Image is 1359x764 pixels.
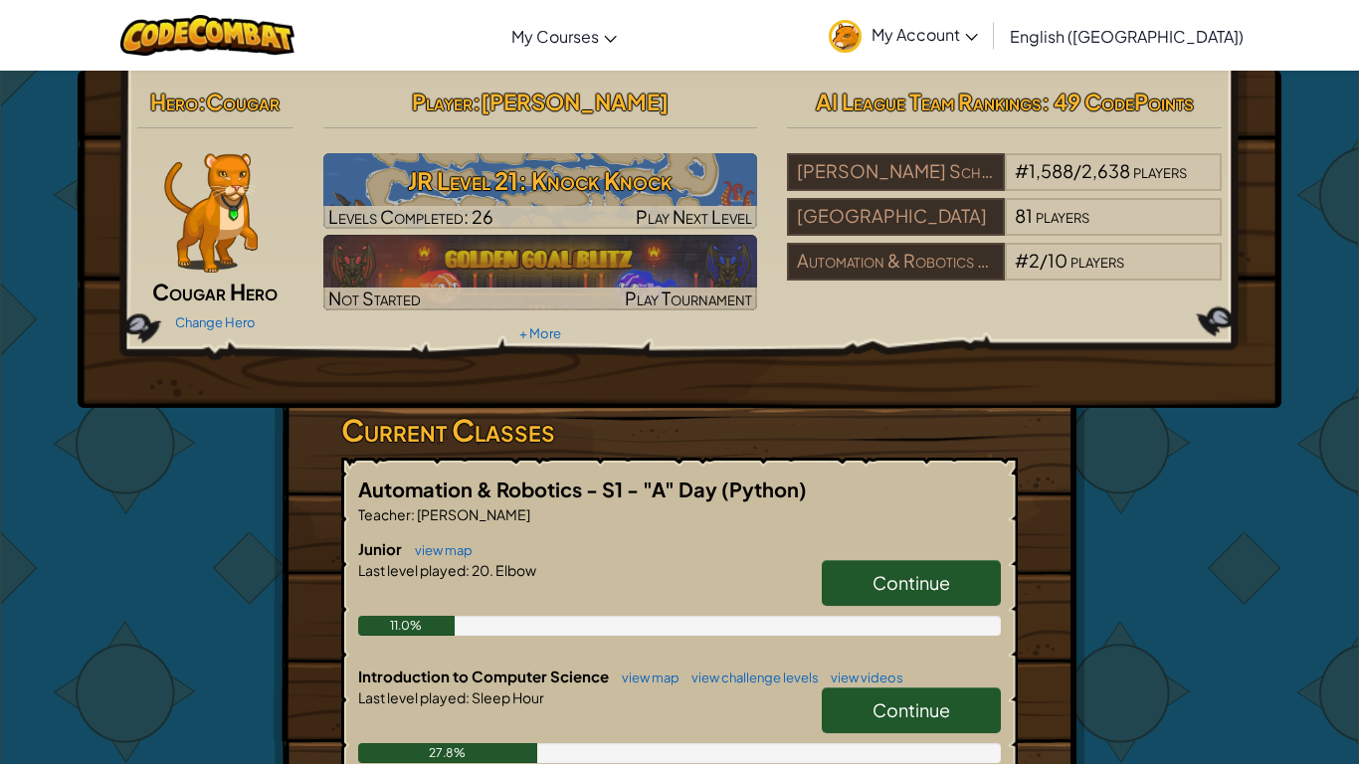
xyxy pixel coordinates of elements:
[511,26,599,47] span: My Courses
[358,477,721,501] span: Automation & Robotics - S1 - "A" Day
[501,9,627,63] a: My Courses
[787,243,1004,281] div: Automation & Robotics - S1 - "A" Day
[787,262,1222,285] a: Automation & Robotics - S1 - "A" Day#2/10players
[721,477,807,501] span: (Python)
[1029,159,1073,182] span: 1,588
[1015,249,1029,272] span: #
[787,153,1004,191] div: [PERSON_NAME] Schools
[1036,204,1089,227] span: players
[819,4,988,67] a: My Account
[412,88,473,115] span: Player
[787,198,1004,236] div: [GEOGRAPHIC_DATA]
[1040,249,1048,272] span: /
[681,669,819,685] a: view challenge levels
[152,278,278,305] span: Cougar Hero
[816,88,1042,115] span: AI League Team Rankings
[1042,88,1194,115] span: : 49 CodePoints
[872,24,978,45] span: My Account
[470,561,493,579] span: 20.
[470,688,544,706] span: Sleep Hour
[787,217,1222,240] a: [GEOGRAPHIC_DATA]81players
[358,505,411,523] span: Teacher
[328,286,421,309] span: Not Started
[821,669,903,685] a: view videos
[358,667,612,685] span: Introduction to Computer Science
[1010,26,1244,47] span: English ([GEOGRAPHIC_DATA])
[1048,249,1068,272] span: 10
[1000,9,1254,63] a: English ([GEOGRAPHIC_DATA])
[358,688,466,706] span: Last level played
[358,539,405,558] span: Junior
[625,286,752,309] span: Play Tournament
[612,669,679,685] a: view map
[323,158,758,203] h3: JR Level 21: Knock Knock
[358,616,455,636] div: 11.0%
[405,542,473,558] a: view map
[1015,159,1029,182] span: #
[466,688,470,706] span: :
[1070,249,1124,272] span: players
[493,561,536,579] span: Elbow
[873,571,950,594] span: Continue
[175,314,256,330] a: Change Hero
[473,88,481,115] span: :
[873,698,950,721] span: Continue
[164,153,258,273] img: cougar-paper-dolls.png
[323,153,758,229] a: Play Next Level
[1133,159,1187,182] span: players
[358,743,537,763] div: 27.8%
[341,408,1018,453] h3: Current Classes
[466,561,470,579] span: :
[636,205,752,228] span: Play Next Level
[198,88,206,115] span: :
[519,325,561,341] a: + More
[1029,249,1040,272] span: 2
[481,88,669,115] span: [PERSON_NAME]
[1073,159,1081,182] span: /
[323,235,758,310] a: Not StartedPlay Tournament
[150,88,198,115] span: Hero
[328,205,493,228] span: Levels Completed: 26
[358,561,466,579] span: Last level played
[415,505,530,523] span: [PERSON_NAME]
[1015,204,1033,227] span: 81
[411,505,415,523] span: :
[120,15,294,56] img: CodeCombat logo
[206,88,280,115] span: Cougar
[323,235,758,310] img: Golden Goal
[1081,159,1130,182] span: 2,638
[323,153,758,229] img: JR Level 21: Knock Knock
[829,20,862,53] img: avatar
[787,172,1222,195] a: [PERSON_NAME] Schools#1,588/2,638players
